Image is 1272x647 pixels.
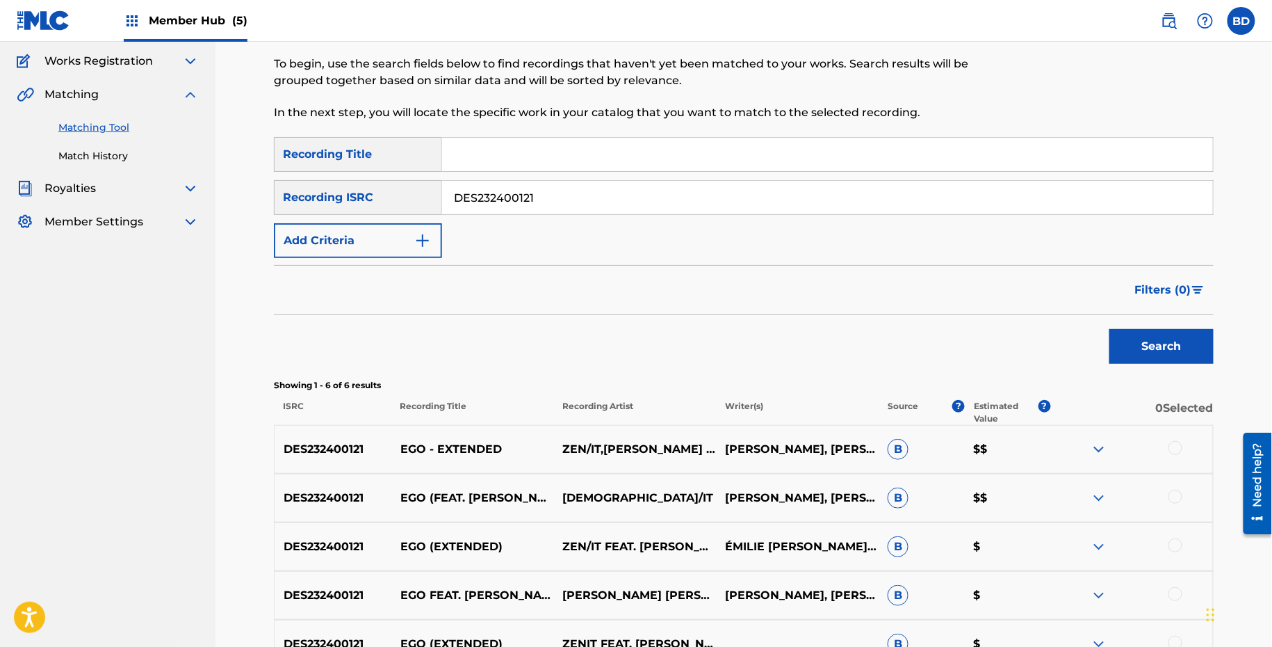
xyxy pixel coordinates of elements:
p: In the next step, you will locate the specific work in your catalog that you want to match to the... [274,104,997,121]
span: (5) [232,14,247,27]
span: ? [1038,400,1051,413]
img: Top Rightsholders [124,13,140,29]
p: Showing 1 - 6 of 6 results [274,379,1214,392]
img: expand [182,214,199,230]
img: expand [1091,587,1107,604]
a: Public Search [1155,7,1183,35]
span: B [888,439,908,460]
img: 9d2ae6d4665cec9f34b9.svg [414,232,431,249]
img: expand [182,180,199,197]
img: Matching [17,86,34,103]
div: Help [1191,7,1219,35]
p: ÉMILIE [PERSON_NAME] MISELLI [716,538,879,555]
span: Filters ( 0 ) [1135,282,1191,298]
p: 0 Selected [1051,400,1214,425]
p: Source [888,400,919,425]
button: Search [1109,329,1214,364]
p: EGO FEAT. [PERSON_NAME] [PERSON_NAME] [391,587,554,604]
p: ZEN/IT,[PERSON_NAME] [PERSON_NAME] [553,441,716,458]
p: $$ [965,490,1051,506]
p: Recording Artist [553,400,716,425]
span: Works Registration [44,53,153,70]
p: [PERSON_NAME], [PERSON_NAME] [PERSON_NAME] [716,490,879,506]
img: expand [182,86,199,103]
form: Search Form [274,137,1214,371]
p: ZEN/IT FEAT. [PERSON_NAME] [PERSON_NAME] [553,538,716,555]
button: Filters (0) [1127,273,1214,307]
p: [PERSON_NAME], [PERSON_NAME] [PERSON_NAME] [716,587,879,604]
a: Match History [58,149,199,163]
img: Member Settings [17,214,33,230]
span: ? [952,400,965,413]
p: [PERSON_NAME] [PERSON_NAME],ZEN/IT [553,587,716,604]
button: Add Criteria [274,223,442,258]
span: B [888,585,908,606]
img: filter [1192,286,1204,294]
p: Estimated Value [974,400,1038,425]
span: B [888,488,908,509]
span: Member Hub [149,13,247,29]
div: User Menu [1228,7,1255,35]
p: Recording Title [391,400,553,425]
span: Royalties [44,180,96,197]
iframe: Resource Center [1233,428,1272,540]
p: EGO - EXTENDED [391,441,554,458]
img: MLC Logo [17,10,70,31]
span: Member Settings [44,214,143,230]
img: expand [1091,441,1107,458]
p: DES232400121 [275,490,391,506]
img: expand [1091,490,1107,506]
img: expand [182,53,199,70]
span: B [888,536,908,557]
p: [PERSON_NAME], [PERSON_NAME] [PERSON_NAME] [716,441,879,458]
p: EGO (FEAT. [PERSON_NAME] [PERSON_NAME]) [EXTENDED] [391,490,554,506]
a: Matching Tool [58,120,199,135]
p: Writer(s) [716,400,879,425]
p: $$ [965,441,1051,458]
p: DES232400121 [275,441,391,458]
span: Matching [44,86,99,103]
p: ISRC [274,400,391,425]
p: [DEMOGRAPHIC_DATA]/IT [553,490,716,506]
p: $ [965,538,1051,555]
img: Works Registration [17,53,35,70]
p: DES232400121 [275,538,391,555]
iframe: Chat Widget [1202,580,1272,647]
img: expand [1091,538,1107,555]
p: $ [965,587,1051,604]
p: To begin, use the search fields below to find recordings that haven't yet been matched to your wo... [274,56,997,89]
img: search [1161,13,1177,29]
img: help [1197,13,1214,29]
img: Royalties [17,180,33,197]
p: EGO (EXTENDED) [391,538,554,555]
div: Drag [1207,594,1215,636]
p: DES232400121 [275,587,391,604]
